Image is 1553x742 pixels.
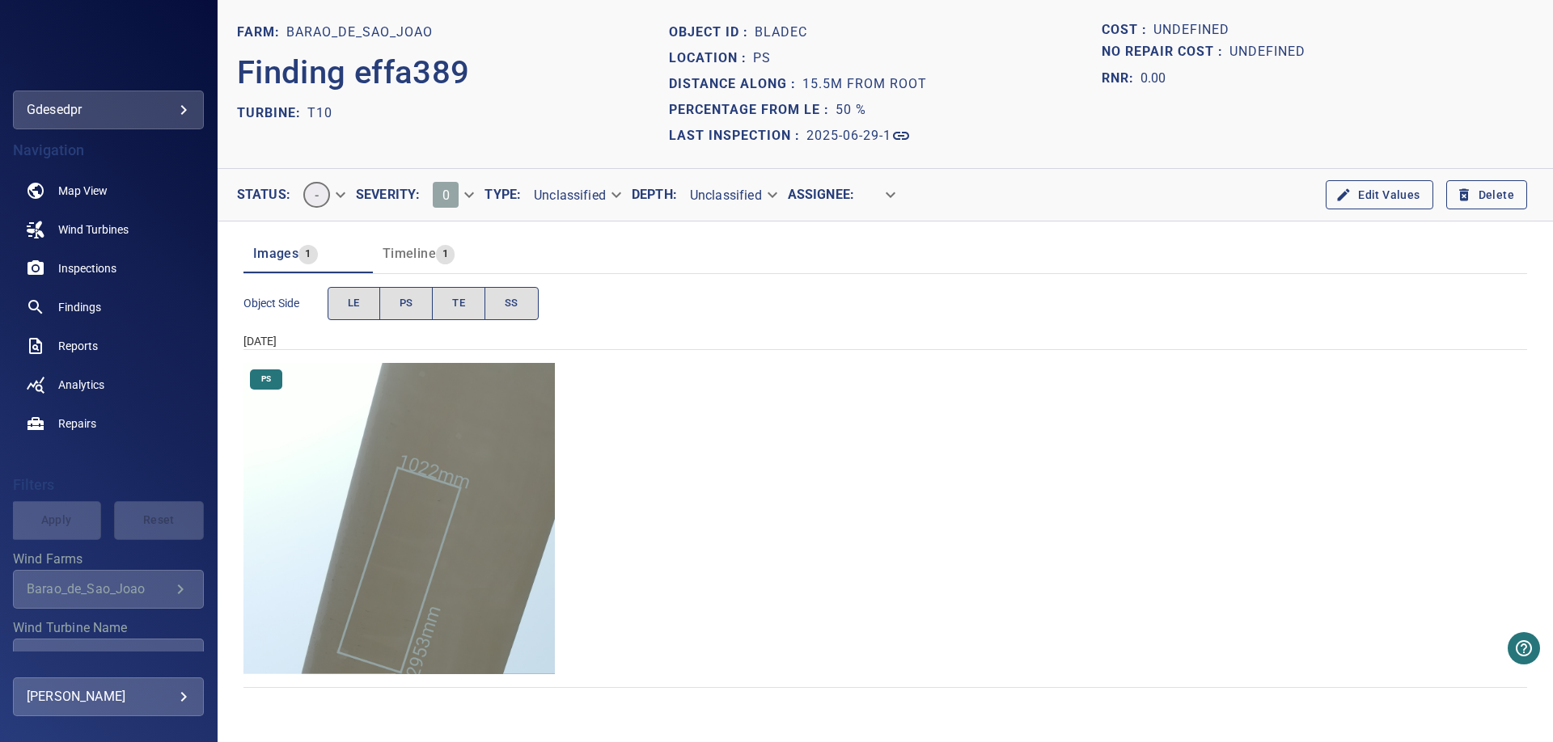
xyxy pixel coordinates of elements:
div: Unclassified [677,181,788,209]
div: objectSide [328,287,539,320]
label: Status : [237,188,290,201]
div: [PERSON_NAME] [27,684,190,710]
p: 0.00 [1140,69,1166,88]
div: gdesedpr [13,91,204,129]
div: 0 [420,175,485,214]
div: Barao_de_Sao_Joao [27,581,171,597]
button: Delete [1446,180,1527,210]
div: Wind Turbine Name [13,639,204,677]
span: Inspections [58,260,116,276]
p: Location : [669,48,753,68]
span: Repairs [58,415,96,432]
label: Assignee : [788,188,854,201]
img: gdesedpr-logo [66,40,150,57]
p: FARM: [237,23,286,42]
div: T10 / Barao_de_Sao_Joao [27,650,171,665]
p: Barao_de_Sao_Joao [286,23,433,42]
a: inspections noActive [13,249,204,288]
div: ​ [854,181,906,209]
label: Wind Turbine Name [13,622,204,634]
p: Percentage from LE : [669,100,836,120]
p: Undefined [1229,41,1305,63]
p: Distance along : [669,74,802,94]
span: Map View [58,183,108,199]
h1: RNR: [1102,69,1140,88]
span: The base labour and equipment costs to repair the finding. Does not include the loss of productio... [1102,19,1153,41]
p: PS [753,48,771,68]
span: Wind Turbines [58,221,129,238]
span: Projected additional costs incurred by waiting 1 year to repair. This is a function of possible i... [1102,41,1229,63]
p: Last Inspection : [669,126,806,145]
div: gdesedpr [27,97,190,123]
span: PS [400,294,413,313]
span: SS [505,294,518,313]
a: findings noActive [13,288,204,327]
span: Reports [58,338,98,354]
button: TE [432,287,485,320]
h4: Filters [13,477,204,493]
button: PS [379,287,434,320]
a: reports noActive [13,327,204,365]
span: Timeline [383,246,436,261]
a: map noActive [13,171,204,210]
div: - [290,175,356,214]
p: 50 % [836,100,866,120]
label: Severity : [356,188,420,201]
a: analytics noActive [13,365,204,404]
p: Undefined [1153,19,1229,41]
span: 1 [436,245,455,263]
span: Object Side [243,295,328,311]
img: Barao_de_Sao_Joao/T10/2025-06-29-1/2025-06-29-1/image79wp82.jpg [243,363,555,674]
span: - [305,188,328,203]
span: 1 [298,245,317,263]
label: Depth : [632,188,677,201]
p: Finding effa389 [237,48,470,97]
span: 0 [442,188,450,203]
p: T10 [307,103,332,123]
p: bladeC [755,23,807,42]
span: The ratio of the additional incurred cost of repair in 1 year and the cost of repairing today. Fi... [1102,65,1166,91]
a: windturbines noActive [13,210,204,249]
p: 15.5m from root [802,74,927,94]
div: Wind Farms [13,570,204,609]
span: LE [348,294,360,313]
div: [DATE] [243,333,1527,349]
a: repairs noActive [13,404,204,443]
p: 2025-06-29-1 [806,126,891,145]
span: TE [452,294,465,313]
h1: No Repair Cost : [1102,44,1229,60]
button: Edit Values [1326,180,1432,210]
a: 2025-06-29-1 [806,126,911,145]
span: Images [253,246,298,261]
h1: Cost : [1102,23,1153,38]
p: TURBINE: [237,103,307,123]
p: Object ID : [669,23,755,42]
button: LE [328,287,380,320]
label: Wind Farms [13,553,204,566]
span: PS [252,373,281,385]
span: Analytics [58,377,104,393]
button: SS [485,287,539,320]
h4: Navigation [13,142,204,158]
label: Type : [485,188,521,201]
div: Unclassified [521,181,632,209]
span: Findings [58,299,101,315]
